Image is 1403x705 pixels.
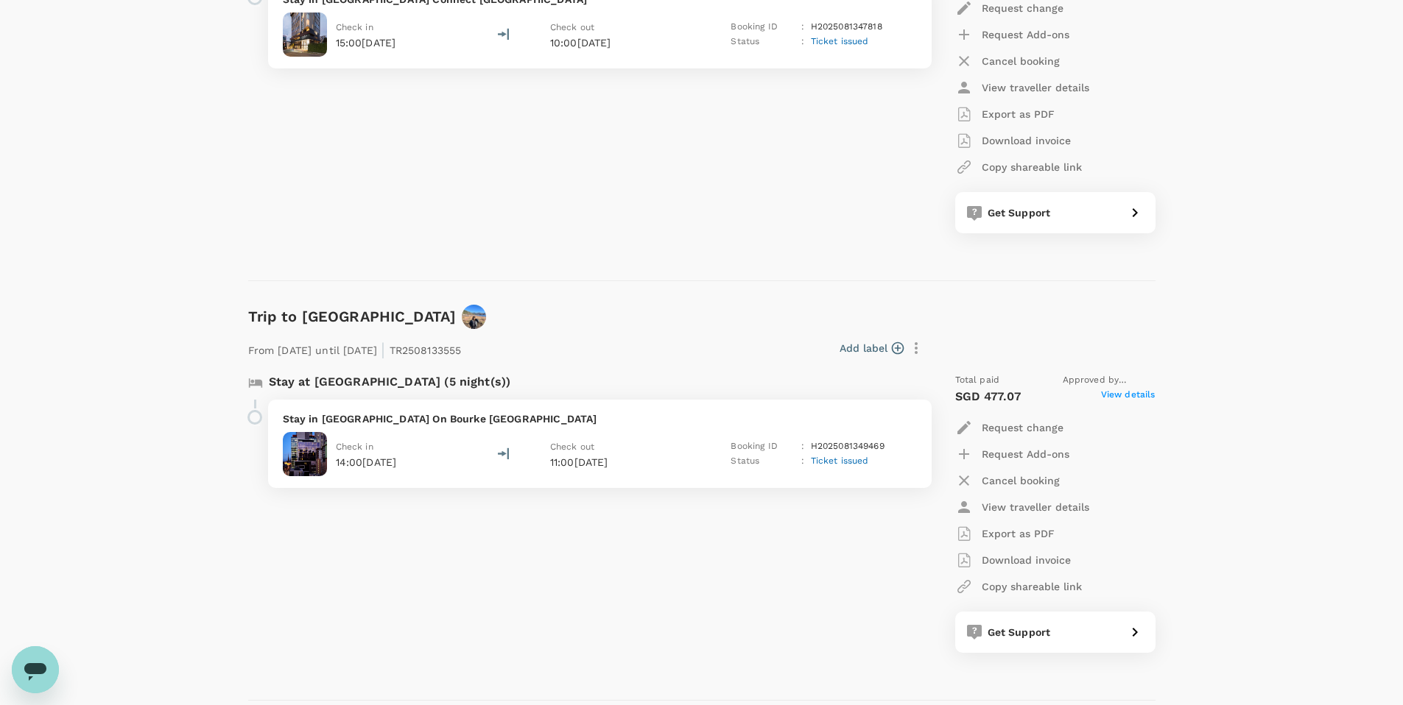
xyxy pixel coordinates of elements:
p: : [801,20,804,35]
p: Cancel booking [982,473,1060,488]
p: Download invoice [982,553,1071,567]
button: Copy shareable link [955,154,1082,180]
p: 14:00[DATE] [336,455,397,470]
p: : [801,454,804,469]
p: View traveller details [982,500,1089,514]
h6: Trip to [GEOGRAPHIC_DATA] [248,305,457,328]
p: Stay in [GEOGRAPHIC_DATA] On Bourke [GEOGRAPHIC_DATA] [283,411,917,426]
span: Check out [550,22,594,32]
p: SGD 477.07 [955,388,1022,405]
p: Booking ID [731,20,795,35]
img: avatar-6405acff242b0.jpeg [462,305,486,329]
span: Check in [336,22,373,32]
p: Copy shareable link [982,579,1082,594]
p: Cancel booking [982,54,1060,68]
button: Download invoice [955,127,1071,154]
button: Copy shareable link [955,573,1082,600]
p: Request Add-ons [982,447,1069,461]
p: Stay at [GEOGRAPHIC_DATA] (5 night(s)) [269,373,511,391]
span: Total paid [955,373,1000,388]
span: Approved by [1063,373,1156,388]
button: Cancel booking [955,467,1060,494]
p: 11:00[DATE] [550,455,690,470]
p: Request change [982,420,1063,435]
p: Export as PDF [982,526,1055,541]
p: Request change [982,1,1063,15]
p: H2025081347818 [811,20,882,35]
p: From [DATE] until [DATE] TR2508133555 [248,335,462,361]
span: Ticket issued [811,36,869,46]
p: 15:00[DATE] [336,35,396,50]
button: Request Add-ons [955,21,1069,48]
button: View traveller details [955,74,1089,101]
p: Export as PDF [982,107,1055,121]
span: Ticket issued [811,456,869,466]
p: Copy shareable link [982,160,1082,174]
img: Citadines Connect Syd Airport [283,13,327,57]
p: Download invoice [982,133,1071,148]
button: Export as PDF [955,101,1055,127]
button: Cancel booking [955,48,1060,74]
p: H2025081349469 [811,439,885,454]
button: Download invoice [955,547,1071,573]
p: View traveller details [982,80,1089,95]
p: : [801,439,804,454]
button: Add label [840,341,904,355]
span: | [381,339,385,360]
span: View details [1101,388,1156,405]
p: Booking ID [731,439,795,454]
p: : [801,35,804,49]
iframe: Button to launch messaging window [12,646,59,693]
p: Status [731,454,795,469]
span: Check in [336,442,373,452]
span: Get Support [988,207,1051,219]
button: Request Add-ons [955,441,1069,467]
button: View traveller details [955,494,1089,520]
span: Check out [550,442,594,452]
span: Get Support [988,626,1051,638]
p: 10:00[DATE] [550,35,690,50]
p: Request Add-ons [982,27,1069,42]
button: Export as PDF [955,520,1055,547]
img: Citadines On Bourke Melbourne [283,432,327,476]
button: Request change [955,414,1063,441]
p: Status [731,35,795,49]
